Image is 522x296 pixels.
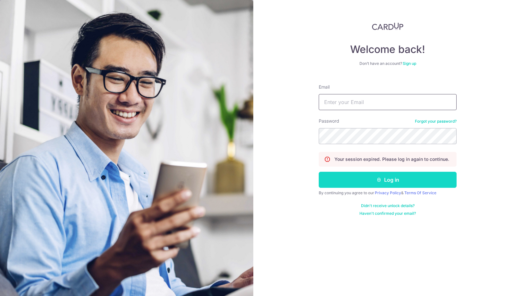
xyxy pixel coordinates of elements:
div: Don’t have an account? [319,61,457,66]
img: CardUp Logo [372,22,403,30]
label: Email [319,84,330,90]
a: Haven't confirmed your email? [359,211,416,216]
input: Enter your Email [319,94,457,110]
p: Your session expired. Please log in again to continue. [334,156,449,162]
a: Terms Of Service [404,190,436,195]
a: Sign up [403,61,416,66]
h4: Welcome back! [319,43,457,56]
a: Forgot your password? [415,119,457,124]
label: Password [319,118,339,124]
button: Log in [319,172,457,188]
a: Privacy Policy [375,190,401,195]
div: By continuing you agree to our & [319,190,457,196]
a: Didn't receive unlock details? [361,203,415,208]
